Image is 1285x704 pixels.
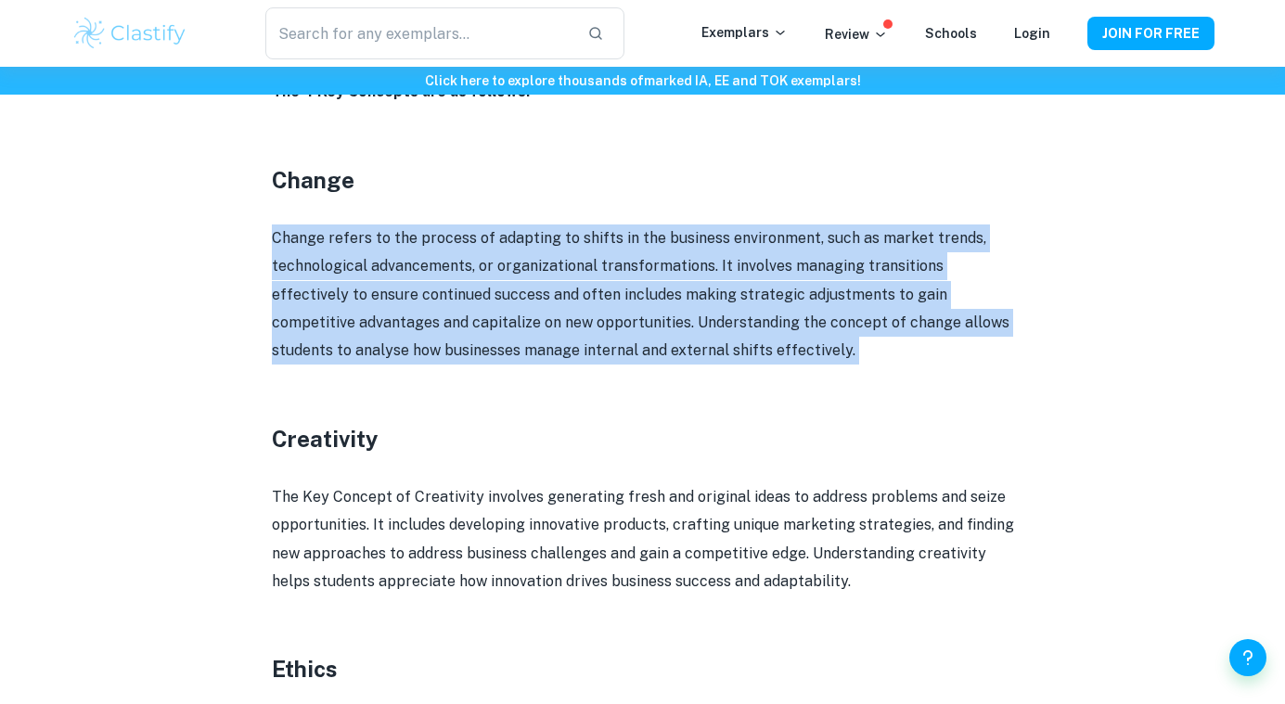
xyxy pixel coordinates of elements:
[4,70,1281,91] h6: Click here to explore thousands of marked IA, EE and TOK exemplars !
[71,15,189,52] img: Clastify logo
[925,26,977,41] a: Schools
[272,652,1014,685] h3: Ethics
[1229,639,1266,676] button: Help and Feedback
[272,422,1014,455] h3: Creativity
[265,7,572,59] input: Search for any exemplars...
[272,167,354,193] strong: Change
[701,22,788,43] p: Exemplars
[272,224,1014,365] p: Change refers to the process of adapting to shifts in the business environment, such as market tr...
[825,24,888,45] p: Review
[272,483,1014,596] p: The Key Concept of Creativity involves generating fresh and original ideas to address problems an...
[1087,17,1214,50] button: JOIN FOR FREE
[1014,26,1050,41] a: Login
